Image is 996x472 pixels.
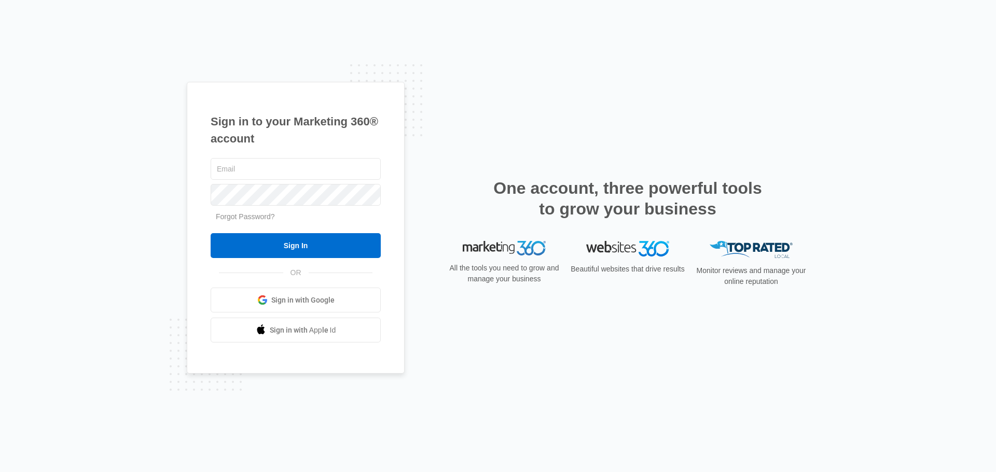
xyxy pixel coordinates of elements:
[490,178,765,219] h2: One account, three powerful tools to grow your business
[570,264,686,275] p: Beautiful websites that drive results
[211,233,381,258] input: Sign In
[283,267,309,278] span: OR
[211,113,381,147] h1: Sign in to your Marketing 360® account
[463,241,546,255] img: Marketing 360
[446,263,562,284] p: All the tools you need to grow and manage your business
[271,295,335,306] span: Sign in with Google
[586,241,669,256] img: Websites 360
[211,318,381,342] a: Sign in with Apple Id
[710,241,793,258] img: Top Rated Local
[693,265,809,287] p: Monitor reviews and manage your online reputation
[216,212,275,221] a: Forgot Password?
[270,325,336,336] span: Sign in with Apple Id
[211,288,381,312] a: Sign in with Google
[211,158,381,180] input: Email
